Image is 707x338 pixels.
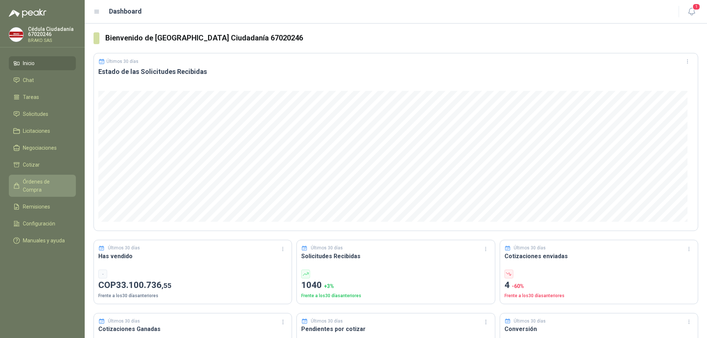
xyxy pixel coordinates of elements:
p: Últimos 30 días [311,318,343,325]
p: 4 [504,278,693,292]
span: Inicio [23,59,35,67]
span: Manuales y ayuda [23,236,65,245]
a: Configuración [9,217,76,231]
p: Últimos 30 días [514,318,546,325]
a: Órdenes de Compra [9,175,76,197]
h3: Solicitudes Recibidas [301,252,490,261]
h3: Cotizaciones Ganadas [98,324,287,334]
p: Últimos 30 días [514,245,546,252]
img: Company Logo [9,28,23,42]
a: Licitaciones [9,124,76,138]
span: ,55 [162,281,172,290]
p: Últimos 30 días [311,245,343,252]
div: - [98,270,107,278]
p: 1040 [301,278,490,292]
a: Chat [9,73,76,87]
p: Frente a los 30 días anteriores [301,292,490,299]
p: COP [98,278,287,292]
p: Últimos 30 días [108,318,140,325]
a: Inicio [9,56,76,70]
p: BRAKO SAS [28,38,76,43]
h3: Cotizaciones enviadas [504,252,693,261]
span: Tareas [23,93,39,101]
p: Cédula Ciudadanía 67020246 [28,26,76,37]
a: Remisiones [9,200,76,214]
h3: Has vendido [98,252,287,261]
span: -60 % [512,283,524,289]
span: Licitaciones [23,127,50,135]
img: Logo peakr [9,9,46,18]
a: Tareas [9,90,76,104]
span: Configuración [23,220,55,228]
p: Frente a los 30 días anteriores [98,292,287,299]
h3: Estado de las Solicitudes Recibidas [98,67,693,76]
a: Solicitudes [9,107,76,121]
h3: Conversión [504,324,693,334]
p: Últimos 30 días [108,245,140,252]
a: Cotizar [9,158,76,172]
span: Solicitudes [23,110,48,118]
span: 1 [692,3,700,10]
button: 1 [685,5,698,18]
span: Cotizar [23,161,40,169]
span: Remisiones [23,203,50,211]
span: Chat [23,76,34,84]
span: Órdenes de Compra [23,178,69,194]
a: Manuales y ayuda [9,234,76,248]
h1: Dashboard [109,6,142,17]
a: Negociaciones [9,141,76,155]
span: + 3 % [324,283,334,289]
span: Negociaciones [23,144,57,152]
span: 33.100.736 [116,280,172,290]
p: Frente a los 30 días anteriores [504,292,693,299]
h3: Bienvenido de [GEOGRAPHIC_DATA] Ciudadanía 67020246 [105,32,698,44]
h3: Pendientes por cotizar [301,324,490,334]
p: Últimos 30 días [106,59,138,64]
